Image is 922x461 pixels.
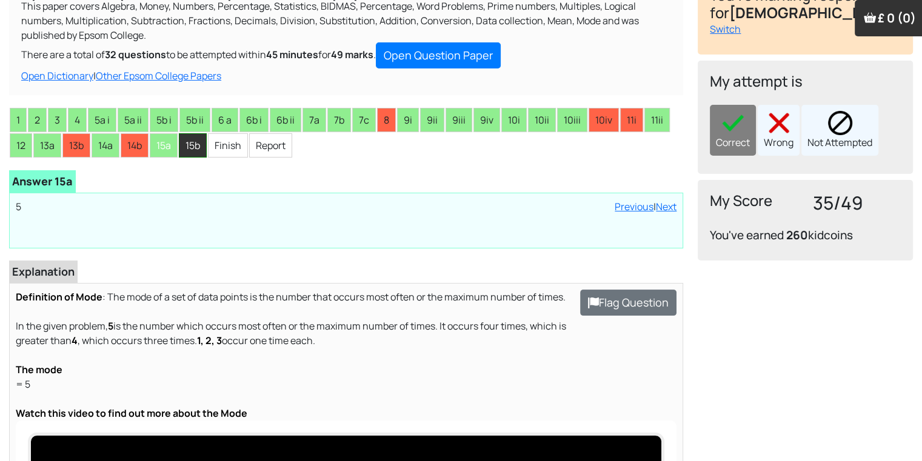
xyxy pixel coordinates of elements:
[88,108,116,132] li: 5a i
[710,73,901,90] h4: My attempt is
[557,108,587,132] li: 10iii
[72,334,78,347] b: 4
[710,192,798,210] h4: My Score
[589,108,619,132] li: 10iv
[16,199,676,214] p: 5
[878,10,916,26] span: £ 0 (0)
[92,133,119,158] li: 14a
[21,69,93,82] a: Open Dictionary
[864,12,876,24] img: Your items in the shopping basket
[179,133,207,158] li: 15b
[179,108,210,132] li: 5b ii
[801,105,878,156] div: Not Attempted
[580,290,676,316] button: Flag Question
[397,108,419,132] li: 9i
[121,133,149,158] li: 14b
[48,108,67,132] li: 3
[150,108,178,132] li: 5b i
[615,199,676,214] div: |
[327,108,351,132] li: 7b
[249,133,292,158] li: Report
[828,111,852,135] img: block.png
[10,133,32,158] li: 12
[33,133,61,158] li: 13a
[331,48,373,61] b: 49 marks
[12,174,73,188] b: Answer 15a
[528,108,556,132] li: 10ii
[767,111,791,135] img: cross40x40.png
[813,192,901,214] h3: 35/49
[710,22,741,36] a: Switch
[266,48,318,61] b: 45 minutes
[208,133,248,158] li: Finish
[620,108,643,132] li: 11i
[352,108,376,132] li: 7c
[376,42,501,68] a: Open Question Paper
[729,2,897,22] b: [DEMOGRAPHIC_DATA]
[501,108,527,132] li: 10i
[10,108,27,132] li: 1
[212,108,238,132] li: 6 a
[28,108,47,132] li: 2
[197,334,222,347] b: 1, 2, 3
[239,108,269,132] li: 6b i
[270,108,301,132] li: 6b ii
[473,108,500,132] li: 9iv
[615,200,653,213] a: Previous
[656,200,676,213] a: Next
[420,108,444,132] li: 9ii
[644,108,670,132] li: 11ii
[108,319,113,333] b: 5
[62,133,90,158] li: 13b
[150,133,178,158] li: 15a
[12,264,75,279] b: Explanation
[16,363,62,376] b: The mode
[377,108,396,132] li: 8
[68,108,87,132] li: 4
[105,48,166,61] b: 32 questions
[302,108,326,132] li: 7a
[446,108,472,132] li: 9iii
[96,69,221,82] a: Other Epsom College Papers
[710,228,901,242] h4: You've earned kidcoins
[16,290,102,303] b: Definition of Mode
[786,227,808,243] b: 260
[21,68,671,83] div: |
[758,105,800,156] div: Wrong
[16,406,247,420] b: Watch this video to find out more about the Mode
[118,108,149,132] li: 5a ii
